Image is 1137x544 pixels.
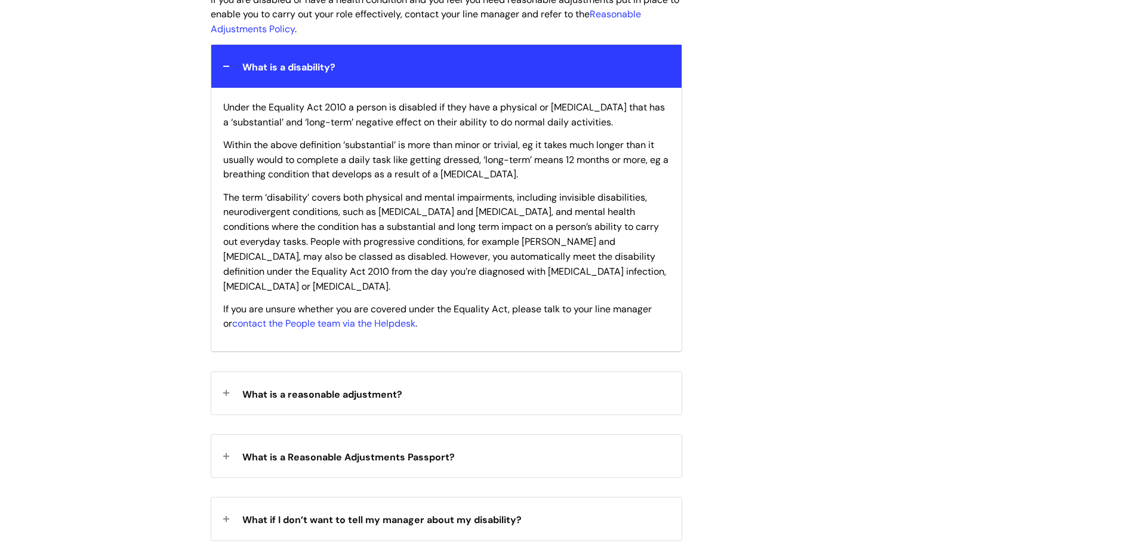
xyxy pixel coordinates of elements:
[242,61,335,73] span: What is a disability?
[242,514,522,526] span: What if I don’t want to tell my manager about my disability?
[232,317,415,330] a: contact the People team via the Helpdesk
[223,101,665,128] span: Under the Equality Act 2010 a person is disabled if they have a physical or [MEDICAL_DATA] that h...
[242,451,455,463] span: What is a Reasonable Adjustments Passport?
[223,303,652,330] span: If you are unsure whether you are covered under the Equality Act, please talk to your line manage...
[242,388,402,401] span: What is a reasonable adjustment?
[223,191,666,293] span: The term ‘disability’ covers both physical and mental impairments, including invisible disabiliti...
[223,139,668,181] span: Within the above definition ‘substantial’ is more than minor or trivial, eg it takes much longer ...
